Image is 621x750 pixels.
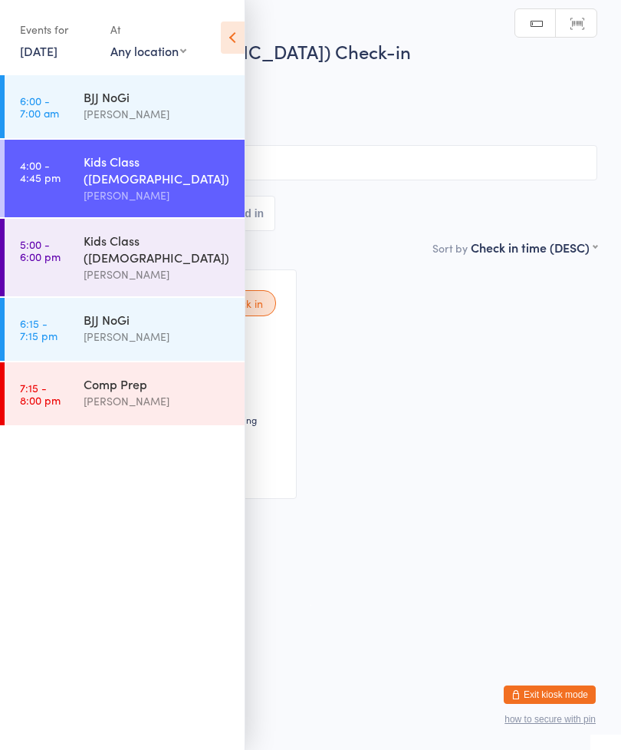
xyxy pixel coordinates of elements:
[84,153,232,187] div: Kids Class ([DEMOGRAPHIC_DATA])
[20,317,58,342] time: 6:15 - 7:15 pm
[5,362,245,425] a: 7:15 -8:00 pmComp Prep[PERSON_NAME]
[24,38,597,64] h2: Kids Class ([DEMOGRAPHIC_DATA]) Check-in
[24,117,597,133] span: Brazilian Jiu-Jitsu
[84,88,232,105] div: BJJ NoGi
[20,382,61,406] time: 7:15 - 8:00 pm
[84,311,232,328] div: BJJ NoGi
[24,102,573,117] span: [STREET_ADDRESS]
[20,94,59,119] time: 6:00 - 7:00 am
[504,686,596,704] button: Exit kiosk mode
[84,328,232,345] div: [PERSON_NAME]
[84,187,232,204] div: [PERSON_NAME]
[84,232,232,266] div: Kids Class ([DEMOGRAPHIC_DATA])
[84,105,232,123] div: [PERSON_NAME]
[471,239,597,256] div: Check in time (DESC)
[24,87,573,102] span: [PERSON_NAME]
[20,42,58,59] a: [DATE]
[84,392,232,410] div: [PERSON_NAME]
[84,375,232,392] div: Comp Prep
[110,17,186,42] div: At
[24,71,573,87] span: [DATE] 4:00pm
[20,17,95,42] div: Events for
[20,159,61,183] time: 4:00 - 4:45 pm
[5,75,245,138] a: 6:00 -7:00 amBJJ NoGi[PERSON_NAME]
[5,298,245,361] a: 6:15 -7:15 pmBJJ NoGi[PERSON_NAME]
[504,714,596,725] button: how to secure with pin
[84,266,232,283] div: [PERSON_NAME]
[24,145,597,180] input: Search
[20,238,61,263] time: 5:00 - 6:00 pm
[5,219,245,296] a: 5:00 -6:00 pmKids Class ([DEMOGRAPHIC_DATA])[PERSON_NAME]
[110,42,186,59] div: Any location
[432,240,468,256] label: Sort by
[5,140,245,217] a: 4:00 -4:45 pmKids Class ([DEMOGRAPHIC_DATA])[PERSON_NAME]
